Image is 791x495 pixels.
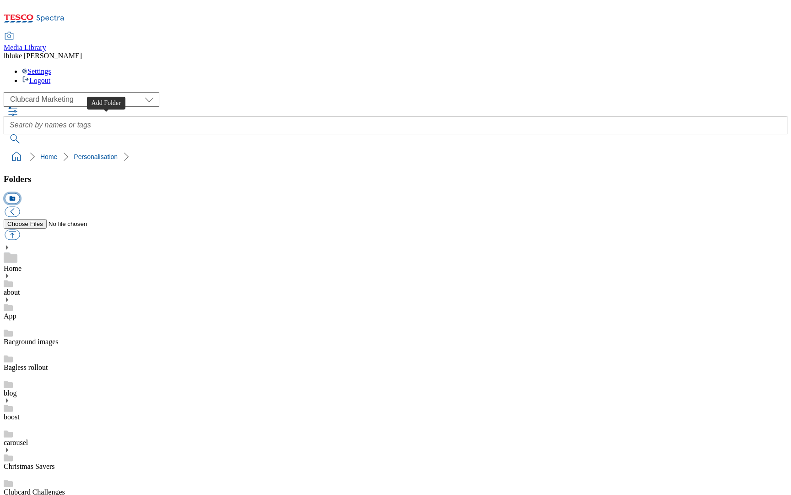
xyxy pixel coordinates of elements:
a: Home [4,264,22,272]
a: Bacground images [4,338,59,346]
span: Media Library [4,44,46,51]
span: luke [PERSON_NAME] [9,52,82,60]
a: home [9,149,24,164]
a: boost [4,413,20,421]
a: Personalisation [74,153,118,160]
a: carousel [4,439,28,446]
input: Search by names or tags [4,116,787,134]
span: lh [4,52,9,60]
a: Media Library [4,33,46,52]
nav: breadcrumb [4,148,787,165]
a: about [4,288,20,296]
a: Christmas Savers [4,462,55,470]
a: Bagless rollout [4,363,48,371]
a: Home [40,153,57,160]
a: Logout [22,77,50,84]
h3: Folders [4,174,787,184]
a: Settings [22,67,51,75]
a: blog [4,389,16,397]
a: App [4,312,16,320]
